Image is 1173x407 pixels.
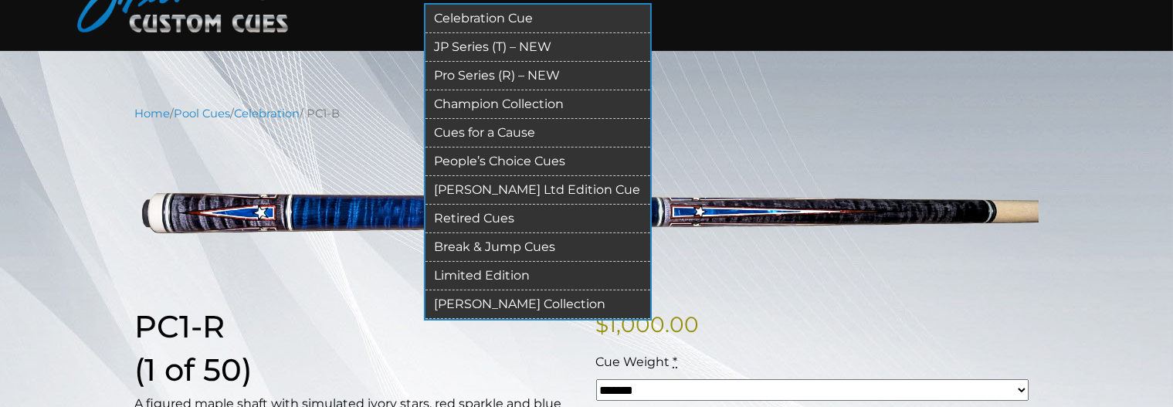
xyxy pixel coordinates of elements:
[425,176,650,205] a: [PERSON_NAME] Ltd Edition Cue
[135,134,1039,284] img: PC1-B.png
[175,107,231,120] a: Pool Cues
[425,262,650,290] a: Limited Edition
[425,62,650,90] a: Pro Series (R) – NEW
[235,107,300,120] a: Celebration
[596,311,700,337] bdi: 1,000.00
[135,308,578,345] h1: PC1-R
[596,354,670,369] span: Cue Weight
[425,205,650,233] a: Retired Cues
[425,119,650,148] a: Cues for a Cause
[425,90,650,119] a: Champion Collection
[425,233,650,262] a: Break & Jump Cues
[596,311,609,337] span: $
[425,5,650,33] a: Celebration Cue
[425,33,650,62] a: JP Series (T) – NEW
[673,354,678,369] abbr: required
[135,351,578,388] h1: (1 of 50)
[425,148,650,176] a: People’s Choice Cues
[135,105,1039,122] nav: Breadcrumb
[135,107,171,120] a: Home
[425,290,650,319] a: [PERSON_NAME] Collection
